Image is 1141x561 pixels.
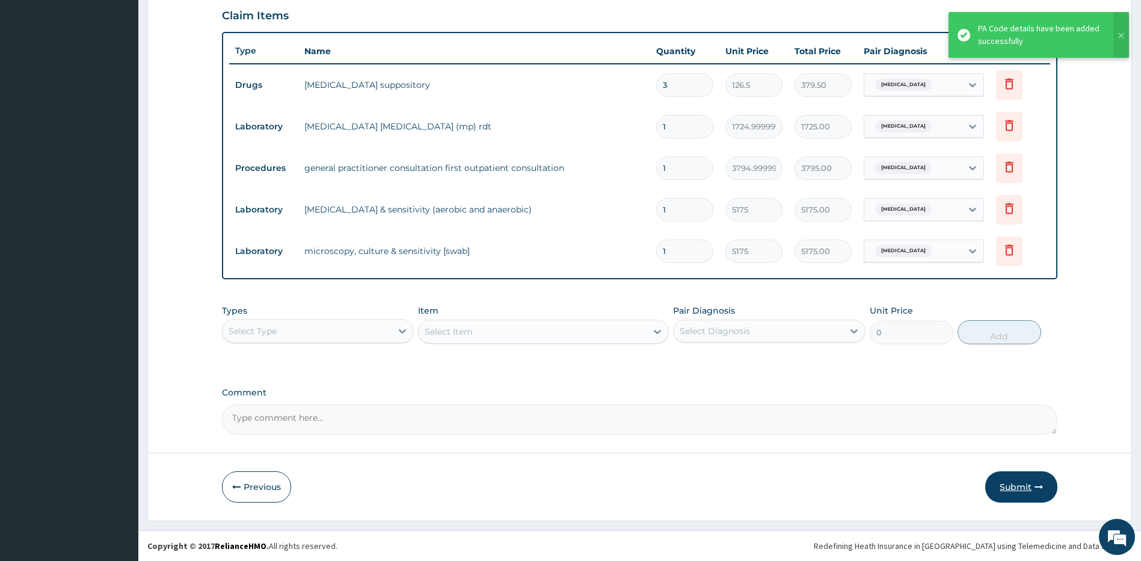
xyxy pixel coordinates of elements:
th: Quantity [650,39,719,63]
td: Laboratory [229,199,298,221]
a: RelianceHMO [215,541,266,551]
label: Unit Price [870,305,913,317]
td: general practitioner consultation first outpatient consultation [298,156,651,180]
span: [MEDICAL_DATA] [875,162,932,174]
th: Total Price [789,39,858,63]
div: Select Type [229,325,277,337]
th: Type [229,40,298,62]
div: Redefining Heath Insurance in [GEOGRAPHIC_DATA] using Telemedicine and Data Science! [814,540,1132,552]
div: Minimize live chat window [197,6,226,35]
div: Chat with us now [63,67,202,83]
strong: Copyright © 2017 . [147,541,269,551]
span: [MEDICAL_DATA] [875,120,932,132]
div: PA Code details have been added successfully [978,22,1102,48]
img: d_794563401_company_1708531726252_794563401 [22,60,49,90]
td: [MEDICAL_DATA] suppository [298,73,651,97]
td: Laboratory [229,116,298,138]
label: Types [222,306,247,316]
td: Drugs [229,74,298,96]
span: [MEDICAL_DATA] [875,245,932,257]
td: Procedures [229,157,298,179]
button: Submit [985,471,1057,503]
span: [MEDICAL_DATA] [875,79,932,91]
label: Item [418,305,438,317]
footer: All rights reserved. [138,530,1141,561]
th: Name [298,39,651,63]
label: Comment [222,388,1058,398]
label: Pair Diagnosis [673,305,735,317]
button: Previous [222,471,291,503]
td: [MEDICAL_DATA] & sensitivity (aerobic and anaerobic) [298,197,651,222]
span: [MEDICAL_DATA] [875,203,932,215]
td: microscopy, culture & sensitivity [swab] [298,239,651,263]
h3: Claim Items [222,10,289,23]
td: [MEDICAL_DATA] [MEDICAL_DATA] (mp) rdt [298,114,651,138]
th: Unit Price [719,39,789,63]
td: Laboratory [229,240,298,262]
th: Pair Diagnosis [858,39,990,63]
div: Select Diagnosis [680,325,750,337]
textarea: Type your message and hit 'Enter' [6,329,229,371]
span: We're online! [70,152,166,273]
button: Add [958,320,1041,344]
